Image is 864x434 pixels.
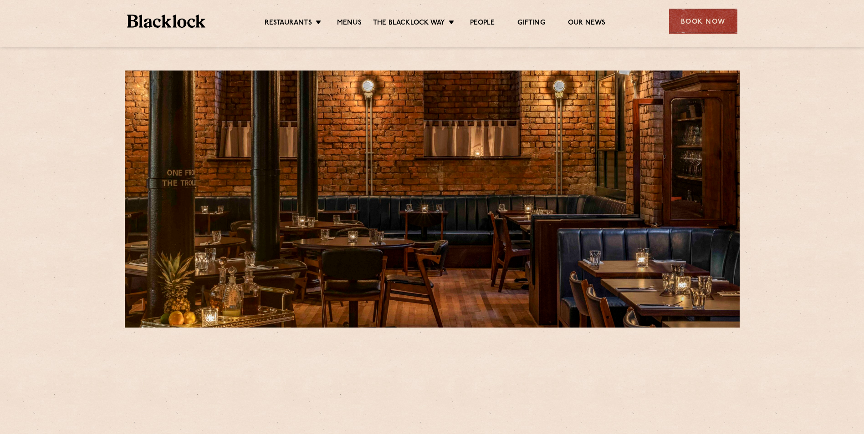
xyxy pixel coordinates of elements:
a: People [470,19,495,29]
a: Restaurants [265,19,312,29]
a: Menus [337,19,362,29]
div: Book Now [669,9,737,34]
a: Gifting [517,19,545,29]
a: Our News [568,19,606,29]
a: The Blacklock Way [373,19,445,29]
img: BL_Textured_Logo-footer-cropped.svg [127,15,206,28]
